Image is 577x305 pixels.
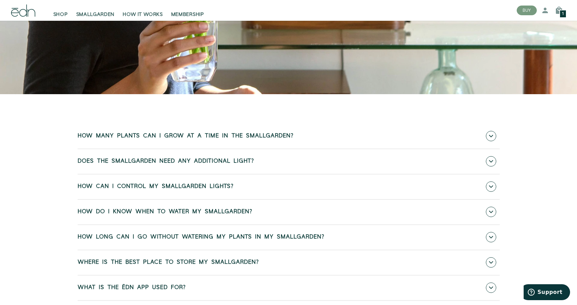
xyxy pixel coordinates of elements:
span: Does the SmallGarden need any additional light? [78,158,254,164]
button: BUY [517,6,537,15]
a: What is the ēdn app used for? [78,276,500,300]
a: SMALLGARDEN [72,3,119,18]
span: SMALLGARDEN [76,11,115,18]
a: HOW IT WORKS [119,3,167,18]
iframe: Opens a widget where you can find more information [524,284,570,302]
a: How many plants can I grow at a time in the SmallGarden? [78,124,500,149]
a: How can I control my SmallGarden lights? [78,174,500,199]
span: What is the ēdn app used for? [78,285,186,291]
a: How long can I go without watering my plants in my SmallGarden? [78,225,500,250]
span: SHOP [53,11,68,18]
span: How long can I go without watering my plants in my SmallGarden? [78,234,324,240]
span: HOW IT WORKS [123,11,163,18]
a: Where is the best place to store my SmallGarden? [78,250,500,275]
a: Does the SmallGarden need any additional light? [78,149,500,174]
span: How do I know when to water my SmallGarden? [78,209,252,215]
span: How many plants can I grow at a time in the SmallGarden? [78,133,294,139]
span: Where is the best place to store my SmallGarden? [78,259,259,266]
a: How do I know when to water my SmallGarden? [78,200,500,224]
span: MEMBERSHIP [171,11,204,18]
a: MEMBERSHIP [167,3,208,18]
span: How can I control my SmallGarden lights? [78,183,234,190]
span: 1 [562,12,564,16]
a: SHOP [49,3,72,18]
